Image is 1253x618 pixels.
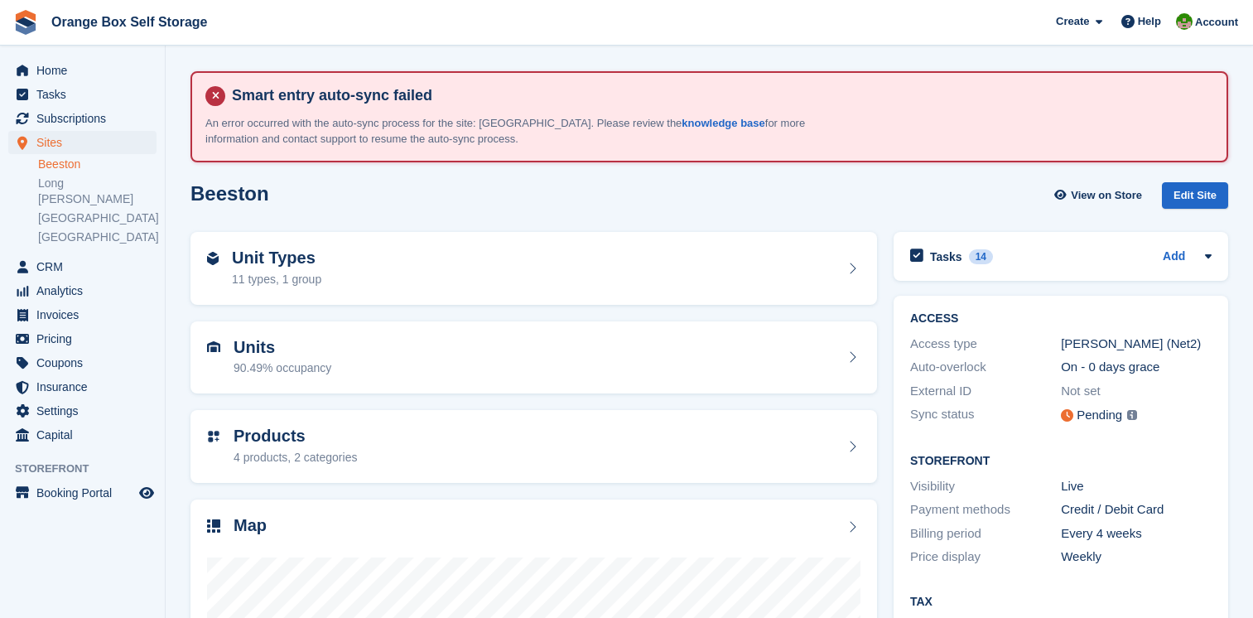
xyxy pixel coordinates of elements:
a: Long [PERSON_NAME] [38,176,157,207]
span: Coupons [36,351,136,374]
a: menu [8,351,157,374]
a: Units 90.49% occupancy [190,321,877,394]
div: Pending [1077,406,1122,425]
div: [PERSON_NAME] (Net2) [1061,335,1212,354]
div: Visibility [910,477,1061,496]
div: Edit Site [1162,182,1228,210]
a: menu [8,83,157,106]
div: Auto-overlock [910,358,1061,377]
a: [GEOGRAPHIC_DATA] [38,210,157,226]
span: Create [1056,13,1089,30]
img: custom-product-icn-752c56ca05d30b4aa98f6f15887a0e09747e85b44ffffa43cff429088544963d.svg [207,430,220,443]
a: Unit Types 11 types, 1 group [190,232,877,305]
a: Beeston [38,157,157,172]
span: Help [1138,13,1161,30]
a: Orange Box Self Storage [45,8,214,36]
span: Invoices [36,303,136,326]
h2: Units [234,338,331,357]
a: Add [1163,248,1185,267]
h2: Products [234,427,357,446]
img: unit-icn-7be61d7bf1b0ce9d3e12c5938cc71ed9869f7b940bace4675aadf7bd6d80202e.svg [207,341,220,353]
span: View on Store [1071,187,1142,204]
div: Payment methods [910,500,1061,519]
img: unit-type-icn-2b2737a686de81e16bb02015468b77c625bbabd49415b5ef34ead5e3b44a266d.svg [207,252,219,265]
div: External ID [910,382,1061,401]
h2: Storefront [910,455,1212,468]
a: menu [8,107,157,130]
div: Not set [1061,382,1212,401]
div: Every 4 weeks [1061,524,1212,543]
h4: Smart entry auto-sync failed [225,86,1213,105]
a: menu [8,255,157,278]
h2: Beeston [190,182,269,205]
div: Credit / Debit Card [1061,500,1212,519]
h2: Map [234,516,267,535]
div: 14 [969,249,993,264]
div: Access type [910,335,1061,354]
a: Edit Site [1162,182,1228,216]
a: menu [8,303,157,326]
span: Insurance [36,375,136,398]
h2: Unit Types [232,249,321,268]
div: Live [1061,477,1212,496]
span: Booking Portal [36,481,136,505]
a: [GEOGRAPHIC_DATA] [38,229,157,245]
div: On - 0 days grace [1061,358,1212,377]
div: Price display [910,548,1061,567]
img: Eric Smith [1176,13,1193,30]
div: Sync status [910,405,1061,426]
a: Preview store [137,483,157,503]
div: 90.49% occupancy [234,360,331,377]
a: Products 4 products, 2 categories [190,410,877,483]
span: Account [1195,14,1238,31]
span: Subscriptions [36,107,136,130]
a: menu [8,59,157,82]
a: menu [8,279,157,302]
a: menu [8,375,157,398]
div: Weekly [1061,548,1212,567]
span: Tasks [36,83,136,106]
a: menu [8,399,157,422]
img: stora-icon-8386f47178a22dfd0bd8f6a31ec36ba5ce8667c1dd55bd0f319d3a0aa187defe.svg [13,10,38,35]
span: Pricing [36,327,136,350]
p: An error occurred with the auto-sync process for the site: [GEOGRAPHIC_DATA]. Please review the f... [205,115,826,147]
img: map-icn-33ee37083ee616e46c38cad1a60f524a97daa1e2b2c8c0bc3eb3415660979fc1.svg [207,519,220,533]
a: menu [8,327,157,350]
div: 11 types, 1 group [232,271,321,288]
span: Sites [36,131,136,154]
a: menu [8,481,157,505]
span: CRM [36,255,136,278]
div: 4 products, 2 categories [234,449,357,466]
a: menu [8,131,157,154]
h2: Tasks [930,249,962,264]
span: Capital [36,423,136,447]
span: Analytics [36,279,136,302]
span: Home [36,59,136,82]
a: View on Store [1052,182,1149,210]
a: knowledge base [682,117,764,129]
span: Storefront [15,461,165,477]
a: menu [8,423,157,447]
h2: ACCESS [910,312,1212,326]
img: icon-info-grey-7440780725fd019a000dd9b08b2336e03edf1995a4989e88bcd33f0948082b44.svg [1127,410,1137,420]
div: Billing period [910,524,1061,543]
span: Settings [36,399,136,422]
h2: Tax [910,596,1212,609]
